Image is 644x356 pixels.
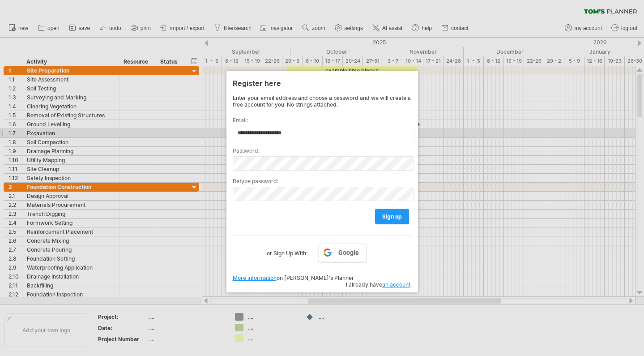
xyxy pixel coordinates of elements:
a: More information [233,275,277,281]
label: Password: [233,147,412,154]
a: sign up [375,209,409,224]
span: Google [338,249,359,256]
span: I already have . [346,281,412,288]
label: or Sign Up With: [267,243,307,258]
div: Register here [233,75,412,91]
span: on [PERSON_NAME]'s Planner [233,275,354,281]
a: Google [318,243,367,262]
label: Retype password: [233,178,412,184]
label: Email: [233,117,412,124]
a: an account [382,281,410,288]
span: sign up [382,213,402,220]
div: Enter your email address and choose a password and we will create a free account for you. No stri... [233,94,412,108]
